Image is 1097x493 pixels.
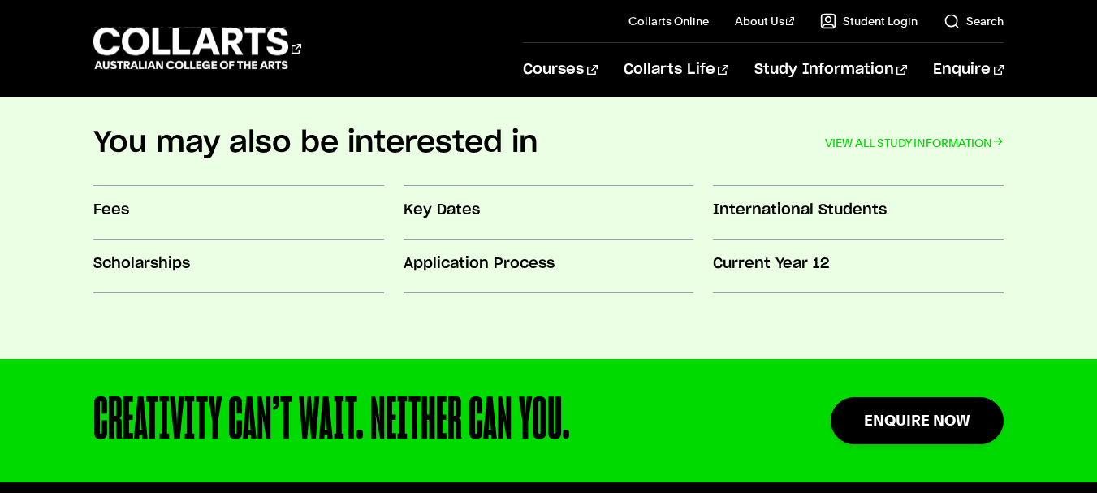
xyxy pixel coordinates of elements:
a: About Us [735,13,795,29]
a: Courses [523,43,597,97]
a: Enquire Now [831,397,1004,443]
a: Enquire [933,43,1004,97]
h3: Key Dates [404,200,694,221]
a: Collarts Online [628,13,709,29]
div: CREATIVITY CAN’T WAIT. NEITHER CAN YOU. [93,391,727,450]
h3: International Students [713,200,1004,221]
div: Go to homepage [93,25,301,71]
a: Application Process [404,240,694,294]
a: Search [944,13,1004,29]
a: Student Login [820,13,918,29]
h2: You may also be interested in [93,125,538,161]
a: Current Year 12 [713,240,1004,294]
a: Study Information [754,43,907,97]
a: International Students [713,187,1004,240]
a: Scholarships [93,240,384,294]
h3: Scholarships [93,253,384,275]
a: Key Dates [404,187,694,240]
a: Collarts Life [624,43,728,97]
a: Fees [93,187,384,240]
a: VIEW ALL STUDY INFORMATION [825,132,1004,154]
h3: Fees [93,200,384,221]
h3: Current Year 12 [713,253,1004,275]
h3: Application Process [404,253,694,275]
